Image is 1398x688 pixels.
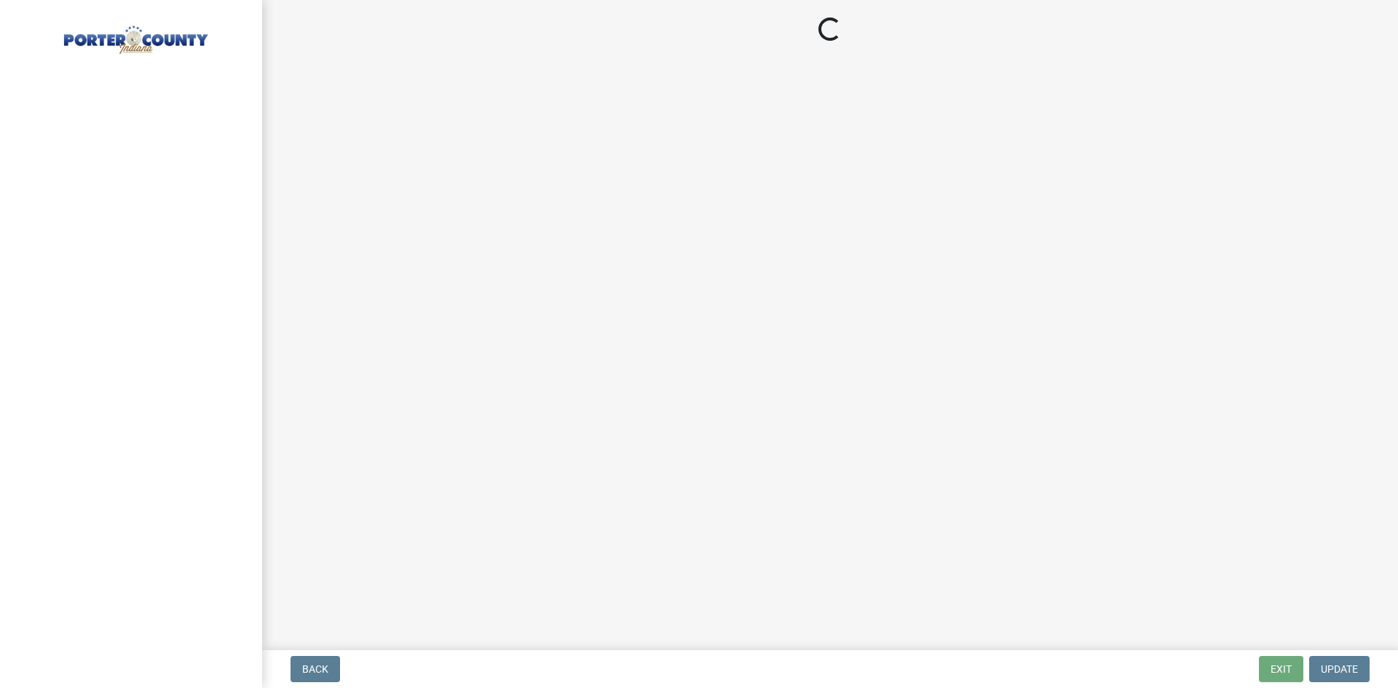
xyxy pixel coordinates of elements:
[302,663,328,675] span: Back
[291,656,340,682] button: Back
[1321,663,1358,675] span: Update
[1309,656,1370,682] button: Update
[29,15,239,56] img: Porter County, Indiana
[1259,656,1303,682] button: Exit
